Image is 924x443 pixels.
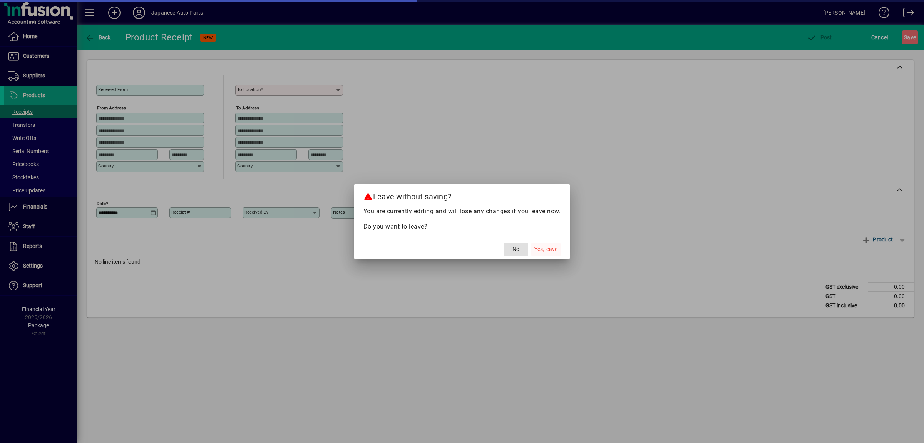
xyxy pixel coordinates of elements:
[512,245,519,253] span: No
[534,245,557,253] span: Yes, leave
[363,222,561,231] p: Do you want to leave?
[363,207,561,216] p: You are currently editing and will lose any changes if you leave now.
[504,243,528,256] button: No
[354,184,570,206] h2: Leave without saving?
[531,243,561,256] button: Yes, leave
